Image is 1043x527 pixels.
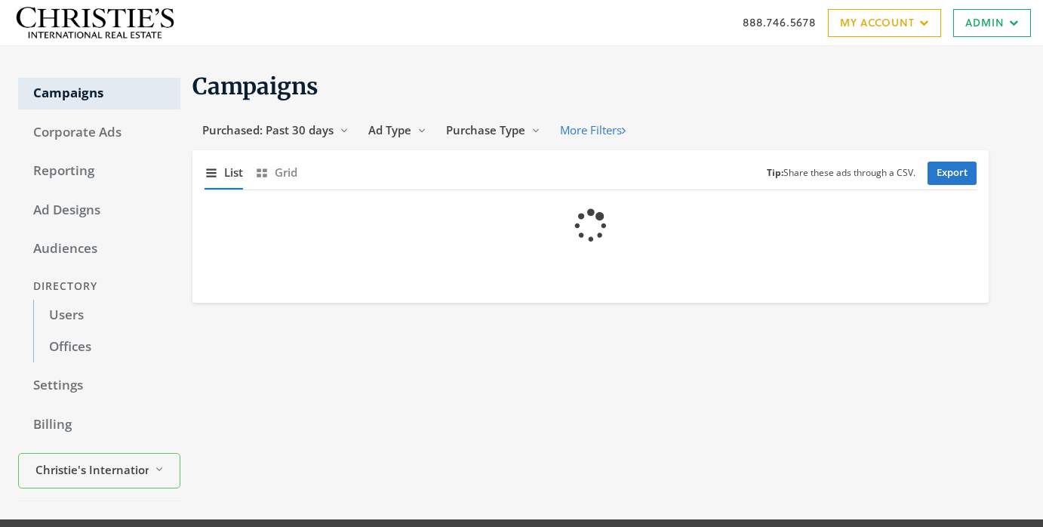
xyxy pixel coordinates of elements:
[275,164,297,181] span: Grid
[436,116,550,144] button: Purchase Type
[743,14,816,30] a: 888.746.5678
[18,409,180,441] a: Billing
[928,162,977,185] a: Export
[828,9,941,37] a: My Account
[767,166,783,179] b: Tip:
[33,331,180,363] a: Offices
[550,116,635,144] button: More Filters
[205,156,243,189] button: List
[18,453,180,488] button: Christie's International Real Estate
[953,9,1031,37] a: Admin
[33,300,180,331] a: Users
[18,195,180,227] a: Ad Designs
[18,233,180,265] a: Audiences
[767,166,915,180] small: Share these ads through a CSV.
[368,122,411,137] span: Ad Type
[358,116,436,144] button: Ad Type
[18,117,180,149] a: Corporate Ads
[192,72,318,100] span: Campaigns
[446,122,525,137] span: Purchase Type
[224,164,243,181] span: List
[18,273,180,300] div: Directory
[202,122,334,137] span: Purchased: Past 30 days
[35,461,149,479] span: Christie's International Real Estate
[18,370,180,402] a: Settings
[18,78,180,109] a: Campaigns
[12,5,178,40] img: Adwerx
[18,156,180,187] a: Reporting
[255,156,297,189] button: Grid
[192,116,358,144] button: Purchased: Past 30 days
